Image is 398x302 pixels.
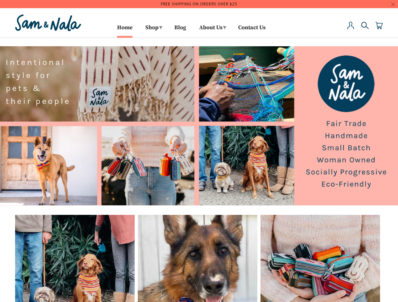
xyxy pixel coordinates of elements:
img: user-icon [347,22,355,29]
a: Contact Us [238,25,266,36]
a: My Account [347,22,355,36]
span: ▾ [223,24,226,31]
a: About Us▾ [197,22,227,36]
span: ▾ [159,24,162,31]
img: search-icon [361,22,369,29]
a: Shop▾ [143,22,164,36]
a: Blog [174,25,186,36]
img: cart-icon [375,22,383,29]
a: Search [361,22,369,36]
a: Home [117,25,132,36]
img: Sam & Nala [14,13,83,33]
a: Free Shipping on orders over $25 [161,1,237,7]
